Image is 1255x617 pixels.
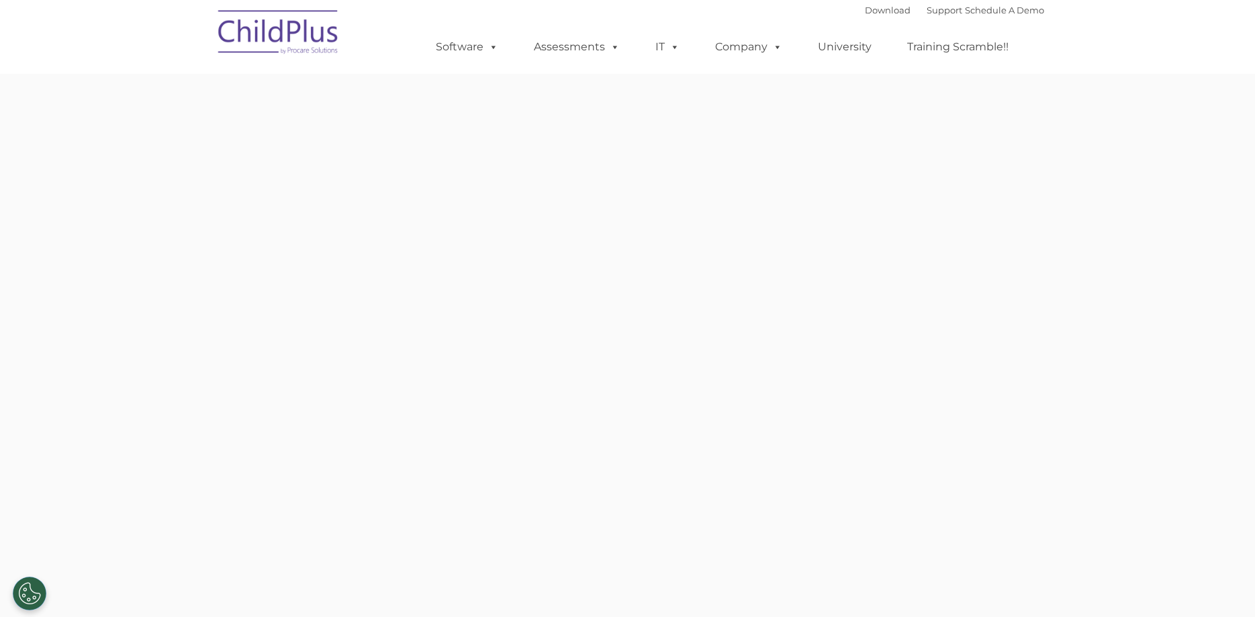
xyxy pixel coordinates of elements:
[804,34,885,60] a: University
[642,34,693,60] a: IT
[965,5,1044,15] a: Schedule A Demo
[13,577,46,610] button: Cookies Settings
[865,5,911,15] a: Download
[702,34,796,60] a: Company
[520,34,633,60] a: Assessments
[927,5,962,15] a: Support
[865,5,1044,15] font: |
[422,34,512,60] a: Software
[212,1,346,68] img: ChildPlus by Procare Solutions
[894,34,1022,60] a: Training Scramble!!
